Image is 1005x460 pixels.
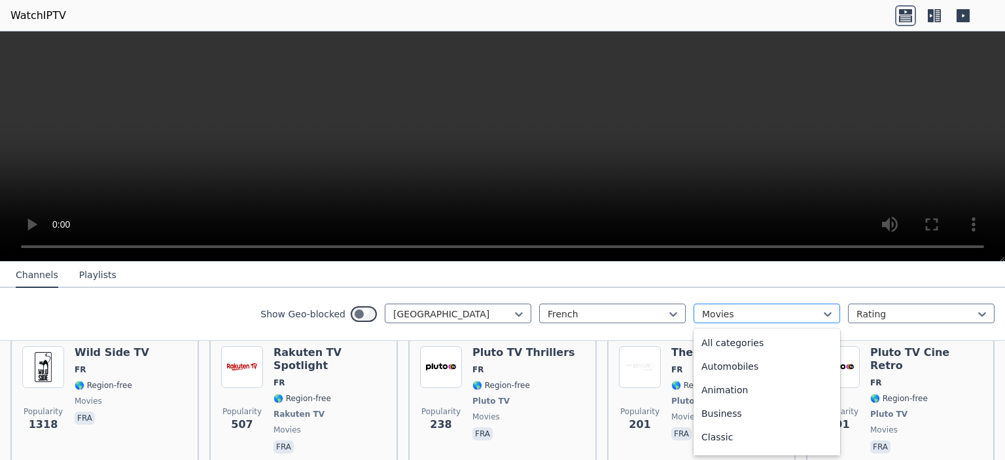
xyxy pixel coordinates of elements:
p: fra [870,440,890,453]
img: Pluto TV Thrillers [420,346,462,388]
div: Classic [694,425,840,449]
a: WatchIPTV [10,8,66,24]
h6: Wild Side TV [75,346,149,359]
span: Pluto TV [472,396,510,406]
h6: Rakuten TV Spotlight [273,346,386,372]
span: FR [75,364,86,375]
span: FR [273,378,285,388]
p: fra [273,440,294,453]
span: 🌎 Region-free [472,380,530,391]
span: movies [472,412,500,422]
span: Popularity [222,406,262,417]
img: Rakuten TV Spotlight [221,346,263,388]
p: fra [472,427,493,440]
div: All categories [694,331,840,355]
label: Show Geo-blocked [260,308,345,321]
span: 1318 [29,417,58,433]
span: 🌎 Region-free [671,380,729,391]
h6: Pluto TV Cine Retro [870,346,983,372]
span: movies [75,396,102,406]
button: Channels [16,263,58,288]
span: Popularity [620,406,660,417]
img: Wild Side TV [22,346,64,388]
span: Pluto TV [671,396,709,406]
p: fra [75,412,95,425]
span: Popularity [24,406,63,417]
span: 🌎 Region-free [75,380,132,391]
span: Pluto TV [870,409,908,419]
h6: The Asylum [671,346,740,359]
div: Animation [694,378,840,402]
p: fra [671,427,692,440]
div: Business [694,402,840,425]
div: Automobiles [694,355,840,378]
span: movies [273,425,301,435]
span: movies [870,425,898,435]
span: 238 [430,417,451,433]
span: 507 [231,417,253,433]
span: Popularity [421,406,461,417]
span: FR [472,364,484,375]
span: 201 [629,417,650,433]
span: movies [671,412,699,422]
span: 🌎 Region-free [870,393,928,404]
span: Rakuten TV [273,409,325,419]
h6: Pluto TV Thrillers [472,346,575,359]
img: The Asylum [619,346,661,388]
span: 🌎 Region-free [273,393,331,404]
span: FR [671,364,682,375]
button: Playlists [79,263,116,288]
span: FR [870,378,881,388]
